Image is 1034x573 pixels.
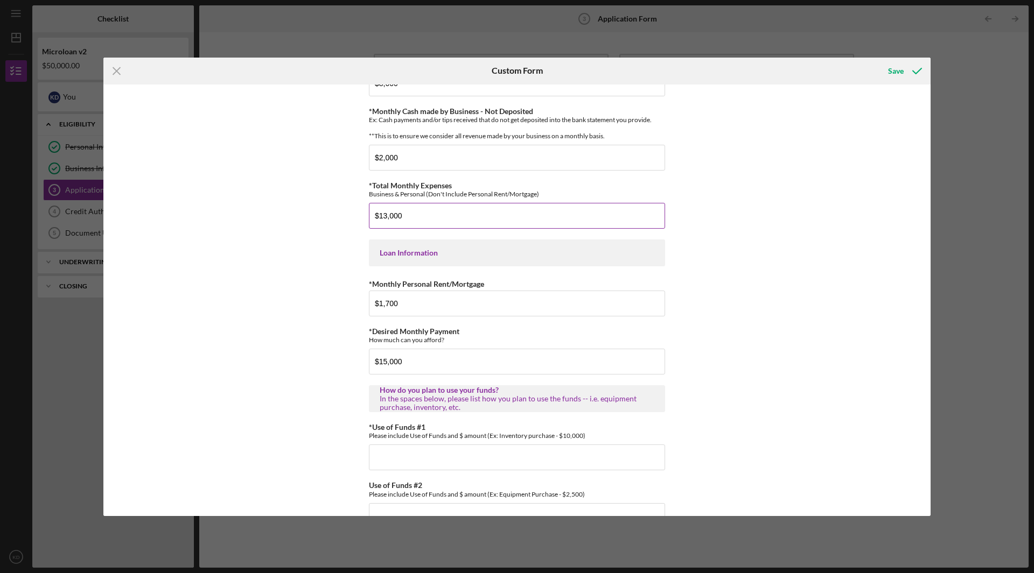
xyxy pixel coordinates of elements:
button: Save [877,60,931,82]
div: Save [888,60,904,82]
div: Please include Use of Funds and $ amount (Ex: Inventory purchase - $10,000) [369,431,665,440]
div: How much can you afford? [369,336,665,344]
div: Ex: Cash payments and/or tips received that do not get deposited into the bank statement you prov... [369,116,665,140]
label: *Monthly Personal Rent/Mortgage [369,279,484,288]
label: *Total Monthly Expenses [369,181,452,190]
h6: Custom Form [492,66,543,75]
label: Use of Funds #2 [369,480,422,490]
div: In the spaces below, please list how you plan to use the funds -- i.e. equipment purchase, invent... [380,394,654,412]
div: Loan Information [380,249,654,257]
label: *Monthly Cash made by Business - Not Deposited [369,107,533,116]
div: How do you plan to use your funds? [380,386,654,394]
label: *Use of Funds #1 [369,422,425,431]
label: *Desired Monthly Payment [369,327,459,336]
div: Business & Personal (Don't Include Personal Rent/Mortgage) [369,190,665,198]
div: Please include Use of Funds and $ amount (Ex: Equipment Purchase - $2,500) [369,490,665,498]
